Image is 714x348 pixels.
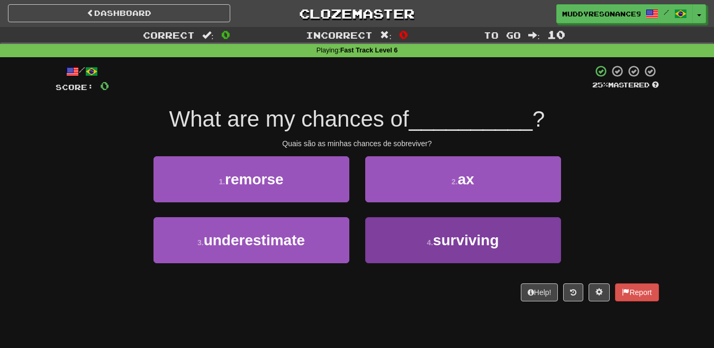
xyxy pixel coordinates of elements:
div: Mastered [592,81,659,90]
span: 0 [100,79,109,92]
span: 10 [547,28,565,41]
div: Quais são as minhas chances de sobreviver? [56,138,659,149]
div: / [56,65,109,78]
a: MuddyResonance9166 / [556,4,693,23]
span: __________ [409,106,532,131]
button: 1.remorse [153,156,349,202]
small: 4 . [427,238,433,247]
small: 2 . [451,177,458,186]
small: 1 . [219,177,225,186]
span: : [202,31,214,40]
span: ? [532,106,545,131]
button: Help! [521,283,558,301]
span: MuddyResonance9166 [562,9,640,19]
button: Report [615,283,658,301]
span: / [664,8,669,16]
span: remorse [225,171,284,188]
small: 3 . [197,238,204,247]
span: 0 [399,28,408,41]
span: : [528,31,540,40]
span: Incorrect [306,30,373,40]
strong: Fast Track Level 6 [340,47,398,54]
span: Score: [56,83,94,92]
span: surviving [433,232,499,248]
a: Dashboard [8,4,230,22]
button: 3.underestimate [153,217,349,263]
span: To go [484,30,521,40]
button: 4.surviving [365,217,561,263]
a: Clozemaster [246,4,468,23]
button: Round history (alt+y) [563,283,583,301]
span: Correct [143,30,195,40]
span: What are my chances of [169,106,409,131]
button: 2.ax [365,156,561,202]
span: underestimate [204,232,305,248]
span: 0 [221,28,230,41]
span: ax [458,171,474,188]
span: : [380,31,392,40]
span: 25 % [592,81,608,89]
